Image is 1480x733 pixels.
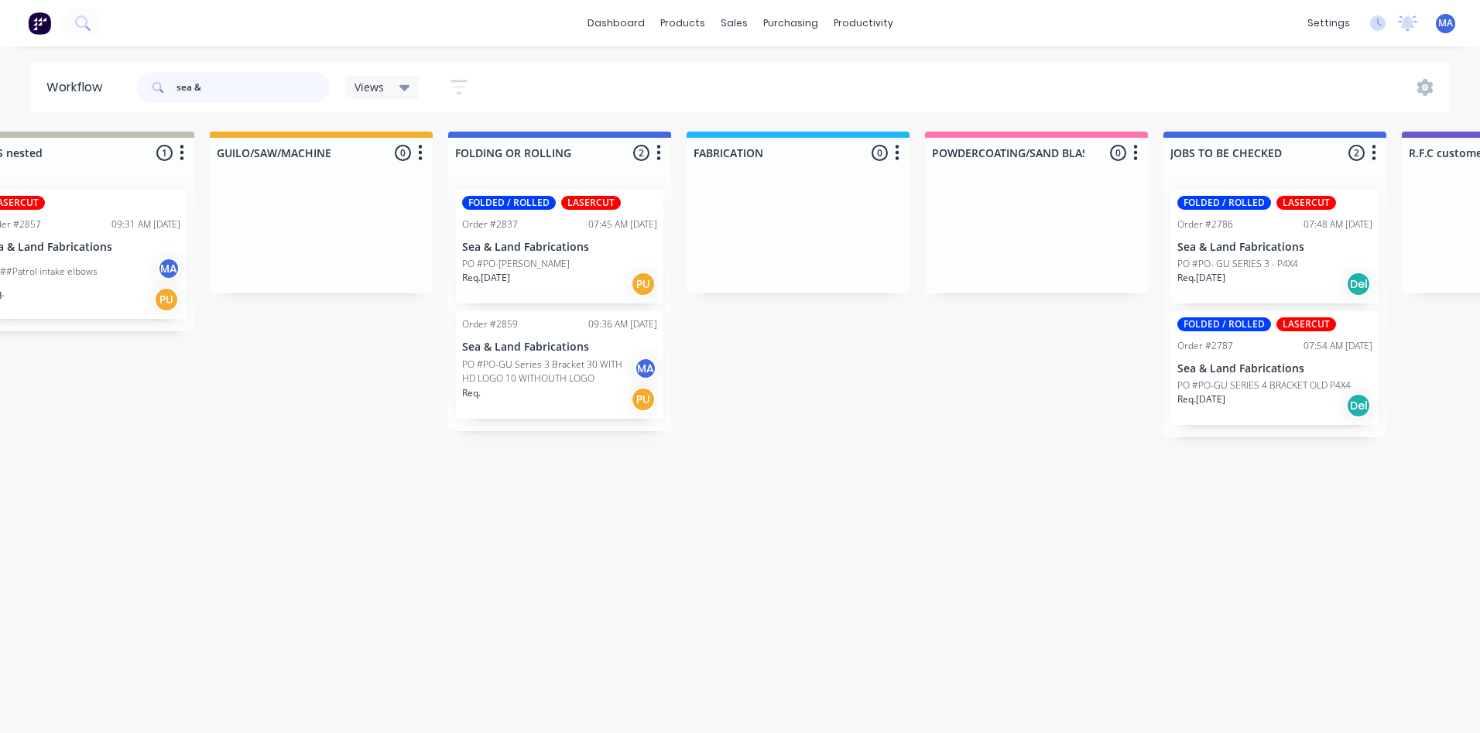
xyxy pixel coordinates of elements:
div: Del [1346,272,1371,296]
div: purchasing [755,12,826,35]
p: Sea & Land Fabrications [1177,241,1372,254]
div: PU [154,287,179,312]
span: Views [355,79,384,95]
p: PO #PO-GU Series 3 Bracket 30 WITH HD LOGO 10 WITHOUTH LOGO [462,358,634,385]
img: Factory [28,12,51,35]
div: Workflow [46,78,110,97]
div: products [653,12,713,35]
div: FOLDED / ROLLEDLASERCUTOrder #278607:48 AM [DATE]Sea & Land FabricationsPO #PO- GU SERIES 3 - P4X... [1171,190,1379,303]
p: Req. [DATE] [1177,271,1225,285]
div: 07:45 AM [DATE] [588,218,657,231]
div: Order #285909:36 AM [DATE]Sea & Land FabricationsPO #PO-GU Series 3 Bracket 30 WITH HD LOGO 10 WI... [456,311,663,419]
div: 07:54 AM [DATE] [1304,339,1372,353]
div: LASERCUT [561,196,621,210]
div: 09:36 AM [DATE] [588,317,657,331]
div: Order #2787 [1177,339,1233,353]
div: LASERCUT [1276,196,1336,210]
div: MA [157,257,180,280]
div: PU [631,272,656,296]
p: Sea & Land Fabrications [462,341,657,354]
p: PO #PO-GU SERIES 4 BRACKET OLD P4X4 [1177,378,1351,392]
p: Req. [462,386,481,400]
span: MA [1438,16,1453,30]
div: FOLDED / ROLLED [462,196,556,210]
p: Req. [DATE] [1177,392,1225,406]
div: productivity [826,12,901,35]
div: 07:48 AM [DATE] [1304,218,1372,231]
p: Sea & Land Fabrications [1177,362,1372,375]
div: FOLDED / ROLLED [1177,196,1271,210]
div: LASERCUT [1276,317,1336,331]
div: FOLDED / ROLLED [1177,317,1271,331]
input: Search for orders... [176,72,330,103]
div: Del [1346,393,1371,418]
div: Order #2859 [462,317,518,331]
div: sales [713,12,755,35]
div: settings [1300,12,1358,35]
div: Order #2786 [1177,218,1233,231]
p: Sea & Land Fabrications [462,241,657,254]
div: MA [634,357,657,380]
div: FOLDED / ROLLEDLASERCUTOrder #283707:45 AM [DATE]Sea & Land FabricationsPO #PO-[PERSON_NAME]Req.[... [456,190,663,303]
p: PO #PO-[PERSON_NAME] [462,257,570,271]
a: dashboard [580,12,653,35]
div: FOLDED / ROLLEDLASERCUTOrder #278707:54 AM [DATE]Sea & Land FabricationsPO #PO-GU SERIES 4 BRACKE... [1171,311,1379,425]
div: 09:31 AM [DATE] [111,218,180,231]
div: PU [631,387,656,412]
div: Order #2837 [462,218,518,231]
p: Req. [DATE] [462,271,510,285]
p: PO #PO- GU SERIES 3 - P4X4 [1177,257,1298,271]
